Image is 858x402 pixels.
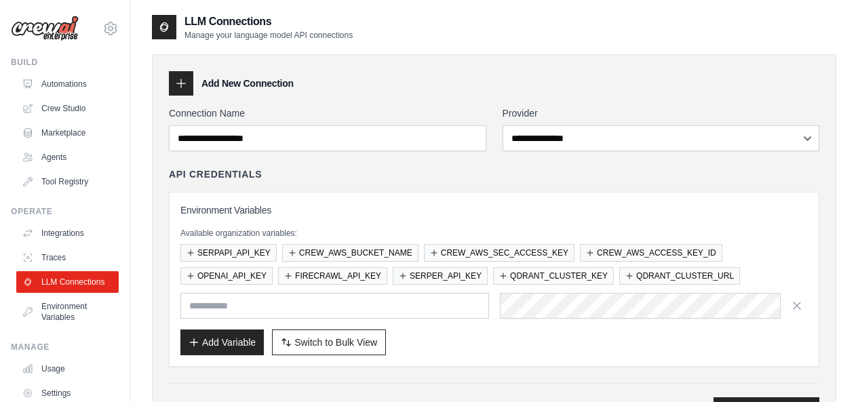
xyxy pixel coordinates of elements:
div: Operate [11,206,119,217]
a: Marketplace [16,122,119,144]
label: Provider [503,106,820,120]
button: SERPAPI_API_KEY [180,244,277,262]
p: Available organization variables: [180,228,808,239]
a: Usage [16,358,119,380]
button: QDRANT_CLUSTER_URL [619,267,740,285]
h3: Add New Connection [201,77,294,90]
button: QDRANT_CLUSTER_KEY [493,267,614,285]
h3: Environment Variables [180,203,808,217]
button: SERPER_API_KEY [393,267,488,285]
img: Logo [11,16,79,41]
div: Manage [11,342,119,353]
div: Build [11,57,119,68]
a: Automations [16,73,119,95]
a: Traces [16,247,119,268]
button: CREW_AWS_SEC_ACCESS_KEY [424,244,574,262]
a: Environment Variables [16,296,119,328]
a: Tool Registry [16,171,119,193]
button: OPENAI_API_KEY [180,267,273,285]
button: FIRECRAWL_API_KEY [278,267,387,285]
label: Connection Name [169,106,486,120]
button: CREW_AWS_BUCKET_NAME [282,244,418,262]
a: LLM Connections [16,271,119,293]
a: Agents [16,146,119,168]
button: Add Variable [180,329,264,355]
button: CREW_AWS_ACCESS_KEY_ID [580,244,722,262]
h4: API Credentials [169,167,262,181]
h2: LLM Connections [184,14,353,30]
a: Integrations [16,222,119,244]
p: Manage your language model API connections [184,30,353,41]
a: Crew Studio [16,98,119,119]
button: Switch to Bulk View [272,329,386,355]
span: Switch to Bulk View [294,336,377,349]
